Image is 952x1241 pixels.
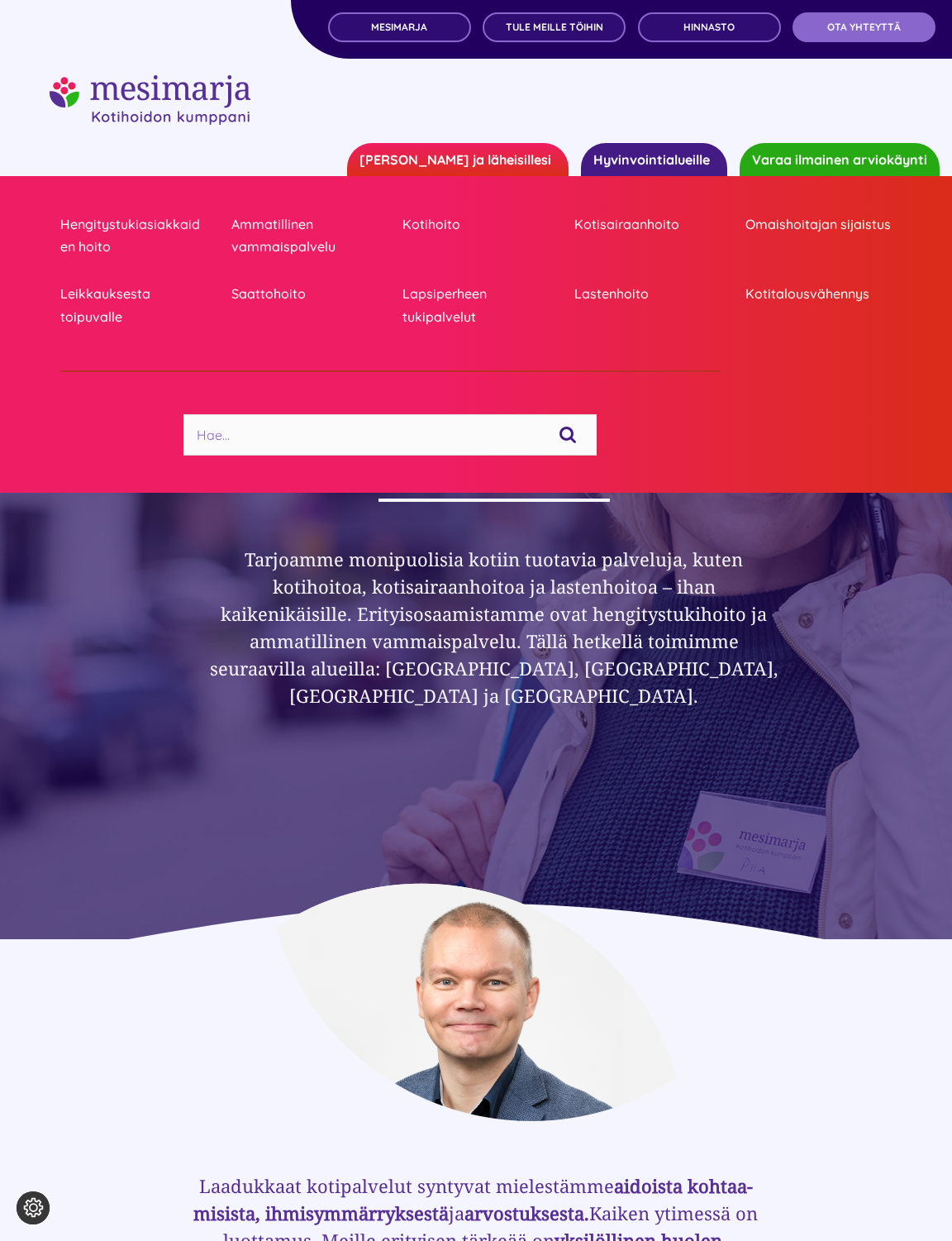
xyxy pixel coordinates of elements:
[574,283,721,305] a: Lastenhoito
[50,75,250,125] img: mesimarjasi
[464,1200,589,1225] strong: arvos­tuksesta.
[347,143,569,176] a: [PERSON_NAME] ja läheisillesi
[581,143,727,176] a: Hyvinvointialueille
[402,283,549,327] a: Lapsiperheen tukipalvelut
[547,414,588,456] input: Haku
[60,283,207,327] a: Leikkauksesta toipuvalle
[638,12,781,42] a: Hinnasto
[745,213,892,236] a: Omaishoitajan sijaistus
[193,1173,753,1225] strong: aidoista kohtaa­misista, ihmis­ymmärryksestä
[231,213,378,258] a: Ammatillinen vammaispalvelu
[506,21,603,33] span: TULE MEILLE TÖIHIN
[483,12,626,42] a: TULE MEILLE TÖIHIN
[50,73,250,93] a: mesimarjasi
[574,213,721,236] a: Kotisairaanhoito
[328,12,471,42] a: MESIMARJA
[60,213,207,258] a: Hengitystukiasiakkaiden hoito
[205,546,783,709] h3: Tarjoamme monipuolisia kotiin tuotavia palveluja, kuten kotihoitoa, kotisairaanhoitoa ja lastenho...
[17,1191,50,1224] button: Evästeasetukset
[402,213,549,236] a: Kotihoito
[745,283,892,305] a: Kotitalousvähennys
[371,21,427,33] span: MESIMARJA
[683,21,735,33] span: Hinnasto
[183,414,597,456] input: Hae...
[827,21,901,33] span: OTA YHTEYTTÄ
[740,143,940,176] a: Varaa ilmainen arviokäynti
[231,283,378,305] a: Saattohoito
[793,12,935,42] a: OTA YHTEYTTÄ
